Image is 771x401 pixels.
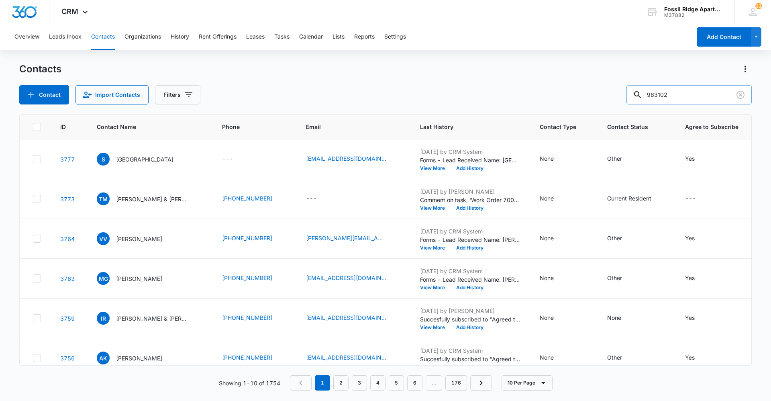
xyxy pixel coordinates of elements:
[306,274,386,282] a: [EMAIL_ADDRESS][DOMAIN_NAME]
[306,154,386,163] a: [EMAIL_ADDRESS][DOMAIN_NAME]
[306,353,386,362] a: [EMAIL_ADDRESS][DOMAIN_NAME]
[685,123,738,131] span: Agree to Subscribe
[124,24,161,50] button: Organizations
[370,375,385,391] a: Page 4
[420,187,520,196] p: [DATE] by [PERSON_NAME]
[306,123,389,131] span: Email
[685,313,709,323] div: Agree to Subscribe - Yes - Select to Edit Field
[199,24,237,50] button: Rent Offerings
[60,235,75,242] a: Navigate to contact details page for Valerie Valles
[540,274,554,282] div: None
[389,375,404,391] a: Page 5
[60,196,75,203] a: Navigate to contact details page for Thianny Maldonado & Steven Acero
[97,123,191,131] span: Contact Name
[607,123,654,131] span: Contact Status
[222,353,287,363] div: Phone - 7246746032 - Select to Edit Field
[315,375,330,391] em: 1
[420,275,520,284] p: Forms - Lead Received Name: [PERSON_NAME] Email: [EMAIL_ADDRESS][DOMAIN_NAME] Phone: [PHONE_NUMBE...
[274,24,290,50] button: Tasks
[116,155,173,164] p: [GEOGRAPHIC_DATA]
[222,154,233,164] div: ---
[14,24,39,50] button: Overview
[155,85,200,104] button: Filters
[664,6,723,12] div: account name
[171,24,189,50] button: History
[420,196,520,204] p: Comment on task, 'Work Order 7000-103' "our tech [PERSON_NAME] went in and also fixed the leak an...
[420,365,451,370] button: View More
[540,123,576,131] span: Contact Type
[420,235,520,244] p: Forms - Lead Received Name: [PERSON_NAME] Email: [PERSON_NAME][EMAIL_ADDRESS][PERSON_NAME][DOMAIN...
[451,206,489,211] button: Add History
[755,3,762,9] span: 33
[540,194,554,203] div: None
[97,352,110,364] span: AK
[97,312,110,325] span: IR
[607,353,636,363] div: Contact Status - Other - Select to Edit Field
[420,346,520,355] p: [DATE] by CRM System
[755,3,762,9] div: notifications count
[97,232,110,245] span: VV
[222,234,287,243] div: Phone - (480) 262-2573 - Select to Edit Field
[685,234,695,242] div: Yes
[607,274,622,282] div: Other
[420,227,520,235] p: [DATE] by CRM System
[685,194,710,204] div: Agree to Subscribe - - Select to Edit Field
[290,375,492,391] nav: Pagination
[697,27,751,47] button: Add Contact
[61,7,78,16] span: CRM
[306,353,401,363] div: Email - akusluch@gmail.com - Select to Edit Field
[97,352,177,364] div: Contact Name - Amanda Kusluch - Select to Edit Field
[222,353,272,362] a: [PHONE_NUMBER]
[420,156,520,164] p: Forms - Lead Received Name: [GEOGRAPHIC_DATA] Email: [EMAIL_ADDRESS][DOMAIN_NAME] May we email yo...
[354,24,375,50] button: Reports
[451,325,489,330] button: Add History
[451,285,489,290] button: Add History
[97,192,203,205] div: Contact Name - Thianny Maldonado & Steven Acero - Select to Edit Field
[540,154,568,164] div: Contact Type - None - Select to Edit Field
[306,313,401,323] div: Email - dingorichards@gmail.com - Select to Edit Field
[607,194,666,204] div: Contact Status - Current Resident - Select to Edit Field
[116,274,162,283] p: [PERSON_NAME]
[607,194,651,203] div: Current Resident
[607,154,622,163] div: Other
[607,313,636,323] div: Contact Status - None - Select to Edit Field
[332,24,345,50] button: Lists
[540,313,554,322] div: None
[685,194,696,204] div: ---
[306,234,386,242] a: [PERSON_NAME][EMAIL_ADDRESS][PERSON_NAME][DOMAIN_NAME]
[420,166,451,171] button: View More
[420,307,520,315] p: [DATE] by [PERSON_NAME]
[222,234,272,242] a: [PHONE_NUMBER]
[299,24,323,50] button: Calendar
[420,315,520,323] p: Succesfully subscribed to "Agreed to Subscribe".
[685,353,709,363] div: Agree to Subscribe - Yes - Select to Edit Field
[420,267,520,275] p: [DATE] by CRM System
[246,24,265,50] button: Leases
[60,275,75,282] a: Navigate to contact details page for Megan Gee
[540,234,568,243] div: Contact Type - None - Select to Edit Field
[49,24,82,50] button: Leads Inbox
[60,123,66,131] span: ID
[384,24,406,50] button: Settings
[97,192,110,205] span: TM
[306,154,401,164] div: Email - syd42401@aol.com - Select to Edit Field
[116,195,188,203] p: [PERSON_NAME] & [PERSON_NAME]
[540,313,568,323] div: Contact Type - None - Select to Edit Field
[97,272,110,285] span: MG
[306,194,317,204] div: ---
[219,379,280,387] p: Showing 1-10 of 1754
[60,315,75,322] a: Navigate to contact details page for Indigo Richards & Andrew Townsend
[540,234,554,242] div: None
[420,285,451,290] button: View More
[502,375,553,391] button: 10 Per Page
[685,234,709,243] div: Agree to Subscribe - Yes - Select to Edit Field
[19,85,69,104] button: Add Contact
[607,353,622,362] div: Other
[222,274,272,282] a: [PHONE_NUMBER]
[222,154,247,164] div: Phone - - Select to Edit Field
[116,235,162,243] p: [PERSON_NAME]
[685,154,709,164] div: Agree to Subscribe - Yes - Select to Edit Field
[607,234,636,243] div: Contact Status - Other - Select to Edit Field
[685,274,709,283] div: Agree to Subscribe - Yes - Select to Edit Field
[420,325,451,330] button: View More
